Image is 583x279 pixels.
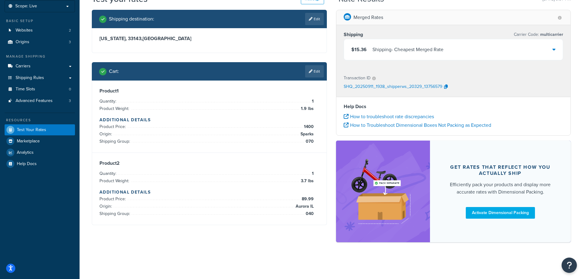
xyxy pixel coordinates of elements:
[351,46,367,53] span: $15.36
[466,207,535,219] a: Activate Dimensional Packing
[99,123,127,130] span: Product Price:
[310,98,314,105] span: 1
[304,138,314,145] span: 070
[17,161,37,167] span: Help Docs
[99,189,319,195] h4: Additional Details
[344,74,371,82] p: Transaction ID
[99,88,319,94] h3: Product 1
[5,147,75,158] a: Analytics
[5,54,75,59] div: Manage Shipping
[5,124,75,135] a: Test Your Rates
[5,36,75,48] li: Origins
[16,64,31,69] span: Carriers
[5,61,75,72] a: Carriers
[344,122,491,129] a: How to Troubleshoot Dimensional Boxes Not Packing as Expected
[562,258,577,273] button: Open Resource Center
[99,105,131,112] span: Product Weight:
[445,164,556,176] div: Get rates that reflect how you actually ship
[294,203,314,210] span: Aurora IL
[304,210,314,217] span: 040
[5,36,75,48] a: Origins3
[16,98,53,104] span: Advanced Features
[302,123,314,130] span: 1400
[5,72,75,84] a: Shipping Rules
[99,196,127,202] span: Product Price:
[99,138,132,145] span: Shipping Group:
[69,28,71,33] span: 2
[305,65,324,77] a: Edit
[16,40,29,45] span: Origins
[300,195,314,203] span: 89.99
[539,31,563,38] span: multicarrier
[5,158,75,169] a: Help Docs
[305,13,324,25] a: Edit
[69,40,71,45] span: 3
[299,130,314,138] span: Sparks
[5,84,75,95] a: Time Slots0
[99,203,114,209] span: Origin:
[5,25,75,36] li: Websites
[372,45,443,54] div: Shipping - Cheapest Merged Rate
[344,103,563,110] h4: Help Docs
[99,36,319,42] h3: [US_STATE], 33143 , [GEOGRAPHIC_DATA]
[15,4,37,9] span: Scope: Live
[345,150,421,233] img: feature-image-dim-d40ad3071a2b3c8e08177464837368e35600d3c5e73b18a22c1e4bb210dc32ac.png
[5,136,75,147] a: Marketplace
[17,127,46,133] span: Test Your Rates
[344,82,442,92] p: SHQ_20250911_1938_shipperws_20329_13756579
[109,16,154,22] h2: Shipping destination :
[16,87,35,92] span: Time Slots
[344,113,434,120] a: How to troubleshoot rate discrepancies
[5,18,75,24] div: Basic Setup
[5,95,75,107] a: Advanced Features3
[5,84,75,95] li: Time Slots
[109,69,119,74] h2: Cart :
[16,28,33,33] span: Websites
[69,98,71,104] span: 3
[16,75,44,81] span: Shipping Rules
[99,131,114,137] span: Origin:
[69,87,71,92] span: 0
[99,170,118,177] span: Quantity:
[99,178,131,184] span: Product Weight:
[5,25,75,36] a: Websites2
[310,170,314,177] span: 1
[514,30,563,39] p: Carrier Code:
[99,117,319,123] h4: Additional Details
[5,118,75,123] div: Resources
[299,177,314,185] span: 3.7 lbs
[445,181,556,196] div: Efficiently pack your products and display more accurate rates with Dimensional Packing.
[99,160,319,166] h3: Product 2
[99,210,132,217] span: Shipping Group:
[353,13,383,22] p: Merged Rates
[5,95,75,107] li: Advanced Features
[344,32,363,38] h3: Shipping
[99,98,118,104] span: Quantity:
[17,139,40,144] span: Marketplace
[299,105,314,112] span: 1.9 lbs
[17,150,34,155] span: Analytics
